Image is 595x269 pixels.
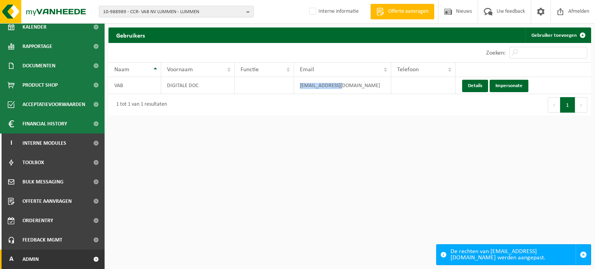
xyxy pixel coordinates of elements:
[22,172,64,192] span: Bulk Messaging
[22,37,52,56] span: Rapportage
[22,230,62,250] span: Feedback MGMT
[386,8,430,15] span: Offerte aanvragen
[560,97,575,113] button: 1
[22,95,85,114] span: Acceptatievoorwaarden
[525,27,590,43] a: Gebruiker toevoegen
[22,114,67,134] span: Financial History
[575,97,587,113] button: Next
[451,245,576,265] div: De rechten van [EMAIL_ADDRESS][DOMAIN_NAME] werden aangepast.
[22,250,39,269] span: Admin
[8,134,15,153] span: I
[548,97,560,113] button: Previous
[294,77,392,94] td: [EMAIL_ADDRESS][DOMAIN_NAME]
[114,67,129,73] span: Naam
[308,6,359,17] label: Interne informatie
[161,77,235,94] td: DIGITALE DOC
[462,80,488,92] a: Details
[22,56,55,75] span: Documenten
[490,80,528,92] a: Impersonate
[241,67,259,73] span: Functie
[486,50,506,56] label: Zoeken:
[22,153,44,172] span: Toolbox
[112,98,167,112] div: 1 tot 1 van 1 resultaten
[8,250,15,269] span: A
[108,27,153,43] h2: Gebruikers
[22,134,66,153] span: Interne modules
[397,67,419,73] span: Telefoon
[300,67,314,73] span: Email
[22,17,46,37] span: Kalender
[99,6,254,17] button: 10-988989 - CCR- VAB NV LUMMEN - LUMMEN
[22,211,88,230] span: Orderentry Goedkeuring
[370,4,434,19] a: Offerte aanvragen
[22,192,72,211] span: Offerte aanvragen
[167,67,193,73] span: Voornaam
[103,6,243,18] span: 10-988989 - CCR- VAB NV LUMMEN - LUMMEN
[22,75,58,95] span: Product Shop
[108,77,161,94] td: VAB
